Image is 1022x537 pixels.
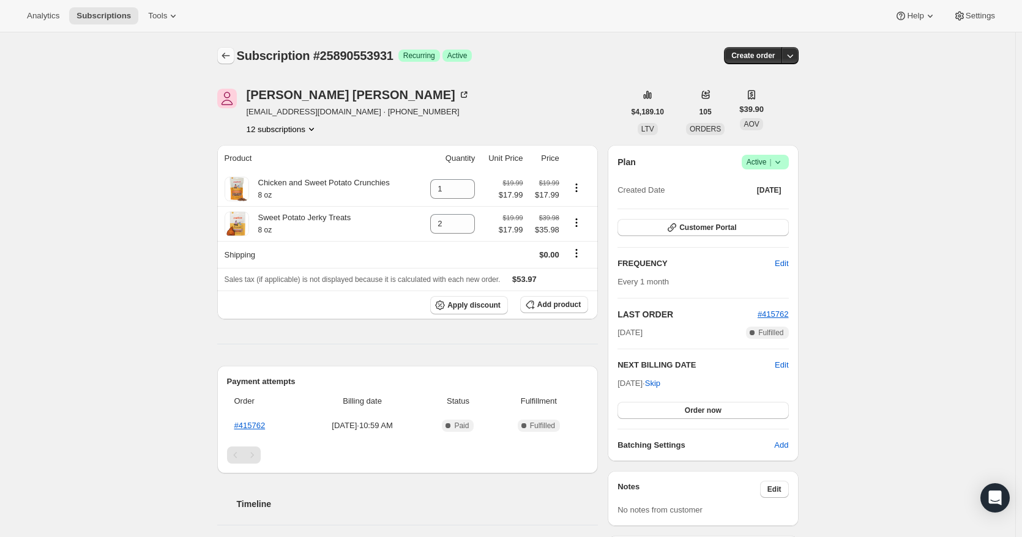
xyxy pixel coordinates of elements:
button: Apply discount [430,296,508,314]
span: Skip [645,377,660,390]
div: Open Intercom Messenger [980,483,1010,513]
span: $53.97 [512,275,537,284]
span: Help [907,11,923,21]
span: LTV [641,125,654,133]
span: Apply discount [447,300,501,310]
button: Add product [520,296,588,313]
span: Active [747,156,784,168]
span: $17.99 [499,224,523,236]
button: Create order [724,47,782,64]
span: $17.99 [531,189,559,201]
h2: FREQUENCY [617,257,775,270]
button: Product actions [247,123,318,135]
span: Tools [148,11,167,21]
button: Subscriptions [69,7,138,24]
span: | [769,157,771,167]
h2: NEXT BILLING DATE [617,359,775,371]
span: Paid [454,421,469,431]
span: Sales tax (if applicable) is not displayed because it is calculated with each new order. [225,275,501,284]
span: [DATE] [757,185,781,195]
span: Fulfilled [530,421,555,431]
span: Fulfilled [758,328,783,338]
img: product img [225,177,249,201]
h2: Payment attempts [227,376,589,388]
button: Customer Portal [617,219,788,236]
button: Tools [141,7,187,24]
th: Unit Price [479,145,526,172]
span: Subscriptions [76,11,131,21]
span: Recurring [403,51,435,61]
span: $39.90 [739,103,764,116]
button: Subscriptions [217,47,234,64]
button: [DATE] [750,182,789,199]
button: Help [887,7,943,24]
th: Shipping [217,241,419,268]
small: $39.98 [539,214,559,221]
h6: Batching Settings [617,439,774,451]
span: 105 [699,107,712,117]
button: Skip [638,374,668,393]
span: Add [774,439,788,451]
span: Billing date [305,395,420,407]
span: $35.98 [531,224,559,236]
a: #415762 [234,421,266,430]
span: Order now [685,406,722,415]
span: Fulfillment [497,395,581,407]
span: Subscription #25890553931 [237,49,394,62]
a: #415762 [758,309,789,319]
span: Active [447,51,468,61]
button: #415762 [758,308,789,320]
span: [EMAIL_ADDRESS][DOMAIN_NAME] · [PHONE_NUMBER] [247,106,470,118]
span: No notes from customer [617,505,703,514]
h2: Plan [617,156,636,168]
h2: Timeline [237,498,599,510]
h2: LAST ORDER [617,308,758,320]
button: Product actions [567,181,586,194]
button: Settings [946,7,1002,24]
div: Sweet Potato Jerky Treats [249,212,351,236]
span: Created Date [617,184,665,196]
span: Customer Portal [679,223,736,232]
small: 8 oz [258,226,272,234]
span: Settings [966,11,995,21]
button: Edit [760,481,789,498]
button: 105 [692,103,719,120]
small: $19.99 [539,179,559,187]
th: Product [217,145,419,172]
span: Judy Ellis [217,89,237,108]
span: $4,189.10 [632,107,664,117]
button: Edit [767,254,796,273]
button: Shipping actions [567,246,586,260]
span: Every 1 month [617,277,669,286]
th: Order [227,388,302,415]
span: Analytics [27,11,59,21]
button: Analytics [20,7,67,24]
span: Edit [775,257,788,270]
button: Order now [617,402,788,419]
span: Edit [767,484,781,494]
span: $17.99 [499,189,523,201]
span: ORDERS [690,125,721,133]
span: [DATE] · 10:59 AM [305,420,420,432]
span: Add product [537,300,581,309]
button: Product actions [567,216,586,229]
div: [PERSON_NAME] [PERSON_NAME] [247,89,470,101]
span: Status [427,395,489,407]
th: Price [527,145,563,172]
span: [DATE] · [617,379,660,388]
span: [DATE] [617,327,643,339]
small: $19.99 [502,214,523,221]
h3: Notes [617,481,760,498]
button: Add [767,435,796,455]
button: Edit [775,359,788,371]
span: $0.00 [539,250,559,259]
div: Chicken and Sweet Potato Crunchies [249,177,390,201]
button: $4,189.10 [624,103,671,120]
small: $19.99 [502,179,523,187]
nav: Pagination [227,446,589,464]
span: Create order [731,51,775,61]
span: AOV [744,120,759,128]
small: 8 oz [258,191,272,199]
